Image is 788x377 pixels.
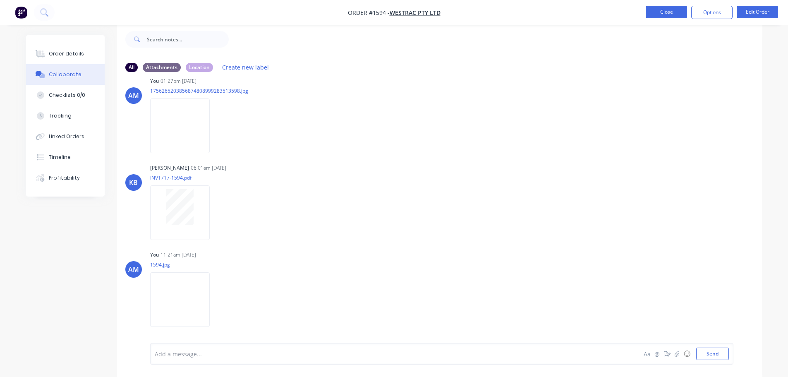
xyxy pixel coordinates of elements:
[143,63,181,72] div: Attachments
[348,9,390,17] span: Order #1594 -
[191,164,226,172] div: 06:01am [DATE]
[49,154,71,161] div: Timeline
[49,50,84,58] div: Order details
[642,349,652,359] button: Aa
[682,349,692,359] button: ☺
[15,6,27,19] img: Factory
[150,77,159,85] div: You
[125,63,138,72] div: All
[26,64,105,85] button: Collaborate
[26,85,105,106] button: Checklists 0/0
[150,261,218,268] p: 1594.jpg
[26,147,105,168] button: Timeline
[150,174,218,181] p: INV1717-1594.pdf
[652,349,662,359] button: @
[26,168,105,188] button: Profitability
[160,251,196,259] div: 11:21am [DATE]
[147,31,229,48] input: Search notes...
[390,9,441,17] a: WesTrac Pty Ltd
[691,6,733,19] button: Options
[186,63,213,72] div: Location
[26,126,105,147] button: Linked Orders
[128,264,139,274] div: AM
[49,112,72,120] div: Tracking
[150,164,189,172] div: [PERSON_NAME]
[150,87,248,94] p: 1756265203856874808999283513598.jpg
[737,6,778,18] button: Edit Order
[26,106,105,126] button: Tracking
[49,133,84,140] div: Linked Orders
[49,91,85,99] div: Checklists 0/0
[218,62,273,73] button: Create new label
[150,251,159,259] div: You
[696,348,729,360] button: Send
[128,91,139,101] div: AM
[26,43,105,64] button: Order details
[129,178,138,187] div: KB
[646,6,687,18] button: Close
[49,71,81,78] div: Collaborate
[49,174,80,182] div: Profitability
[160,77,196,85] div: 01:27pm [DATE]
